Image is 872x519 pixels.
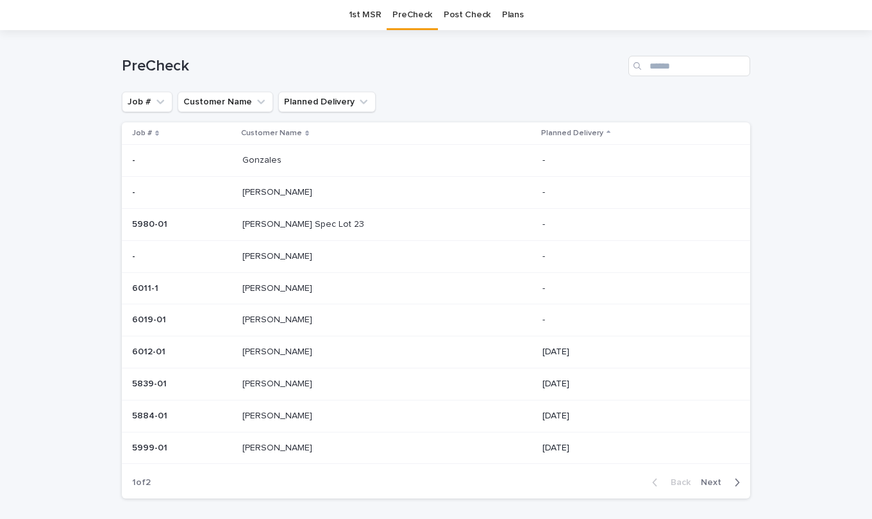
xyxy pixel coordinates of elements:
p: 5999-01 [132,440,170,454]
tr: 5884-015884-01 [PERSON_NAME][PERSON_NAME] [DATE] [122,400,750,432]
p: Customer Name [241,126,302,140]
p: [DATE] [542,379,730,390]
p: - [542,187,730,198]
tr: 6011-16011-1 [PERSON_NAME][PERSON_NAME] - [122,272,750,304]
p: 6011-1 [132,281,161,294]
tr: -- [PERSON_NAME][PERSON_NAME] - [122,177,750,209]
p: [PERSON_NAME] [242,281,315,294]
p: [PERSON_NAME] [242,344,315,358]
p: [PERSON_NAME] Spec Lot 23 [242,217,367,230]
tr: 6019-016019-01 [PERSON_NAME][PERSON_NAME] - [122,304,750,336]
p: 5980-01 [132,217,170,230]
p: Job # [132,126,152,140]
tr: -- GonzalesGonzales - [122,145,750,177]
p: - [542,219,730,230]
p: [PERSON_NAME] [242,185,315,198]
p: - [132,152,138,166]
span: Next [701,478,729,487]
p: [PERSON_NAME] [242,376,315,390]
p: Planned Delivery [541,126,603,140]
p: - [542,315,730,325]
p: [PERSON_NAME] [242,312,315,325]
button: Back [642,477,696,488]
p: 5884-01 [132,408,170,422]
input: Search [628,56,750,76]
p: - [542,155,730,166]
p: [PERSON_NAME] [242,408,315,422]
p: - [132,185,138,198]
button: Next [696,477,750,488]
p: [DATE] [542,347,730,358]
p: - [132,249,138,262]
span: Back [663,478,691,487]
button: Customer Name [178,92,273,112]
tr: 5839-015839-01 [PERSON_NAME][PERSON_NAME] [DATE] [122,368,750,400]
p: - [542,283,730,294]
p: [DATE] [542,411,730,422]
tr: -- [PERSON_NAME][PERSON_NAME] - [122,240,750,272]
h1: PreCheck [122,57,623,76]
p: - [542,251,730,262]
p: [PERSON_NAME] [242,440,315,454]
p: [DATE] [542,443,730,454]
p: Gonzales [242,152,284,166]
button: Planned Delivery [278,92,376,112]
p: [PERSON_NAME] [242,249,315,262]
p: 6012-01 [132,344,168,358]
button: Job # [122,92,172,112]
tr: 5980-015980-01 [PERSON_NAME] Spec Lot 23[PERSON_NAME] Spec Lot 23 - [122,208,750,240]
p: 1 of 2 [122,467,161,498]
p: 6019-01 [132,312,169,325]
tr: 6012-016012-01 [PERSON_NAME][PERSON_NAME] [DATE] [122,336,750,368]
tr: 5999-015999-01 [PERSON_NAME][PERSON_NAME] [DATE] [122,432,750,464]
p: 5839-01 [132,376,169,390]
